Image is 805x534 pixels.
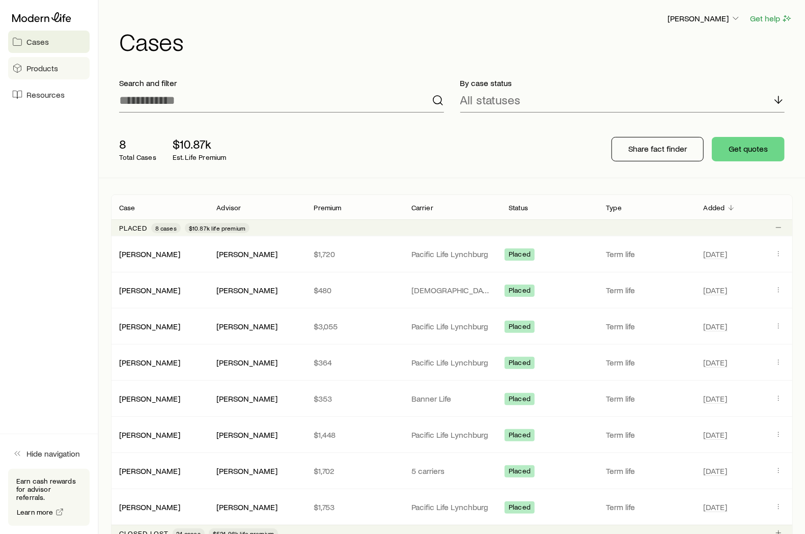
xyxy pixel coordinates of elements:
a: [PERSON_NAME] [119,321,180,331]
span: Placed [509,358,531,369]
p: $480 [314,285,395,295]
span: [DATE] [704,502,728,512]
span: $10.87k life premium [189,224,245,232]
p: $10.87k [173,137,227,151]
p: 8 [119,137,156,151]
div: [PERSON_NAME] [216,321,277,332]
p: Term life [606,249,687,259]
span: 8 cases [155,224,177,232]
p: Term life [606,321,687,331]
p: Share fact finder [628,144,687,154]
div: [PERSON_NAME] [216,394,277,404]
span: Resources [26,90,65,100]
p: By case status [460,78,785,88]
p: Est. Life Premium [173,153,227,161]
a: [PERSON_NAME] [119,466,180,475]
a: [PERSON_NAME] [119,249,180,259]
div: [PERSON_NAME] [119,249,180,260]
div: [PERSON_NAME] [119,430,180,440]
div: [PERSON_NAME] [216,430,277,440]
p: Term life [606,357,687,368]
div: [PERSON_NAME] [119,394,180,404]
p: [PERSON_NAME] [668,13,741,23]
a: Products [8,57,90,79]
button: Share fact finder [612,137,704,161]
p: Pacific Life Lynchburg [411,430,492,440]
a: Resources [8,83,90,106]
div: [PERSON_NAME] [119,466,180,476]
a: [PERSON_NAME] [119,285,180,295]
div: [PERSON_NAME] [216,249,277,260]
p: Pacific Life Lynchburg [411,357,492,368]
p: Term life [606,466,687,476]
h1: Cases [119,29,793,53]
p: Term life [606,502,687,512]
span: [DATE] [704,321,728,331]
span: [DATE] [704,249,728,259]
span: Products [26,63,58,73]
p: Advisor [216,204,241,212]
p: $1,720 [314,249,395,259]
p: Case [119,204,135,212]
p: Status [509,204,528,212]
p: $3,055 [314,321,395,331]
p: Pacific Life Lynchburg [411,249,492,259]
div: [PERSON_NAME] [216,502,277,513]
p: $1,753 [314,502,395,512]
span: [DATE] [704,357,728,368]
button: Get quotes [712,137,785,161]
div: [PERSON_NAME] [119,285,180,296]
p: Term life [606,394,687,404]
a: [PERSON_NAME] [119,357,180,367]
p: Banner Life [411,394,492,404]
button: [PERSON_NAME] [667,13,741,25]
div: [PERSON_NAME] [119,321,180,332]
span: Hide navigation [26,448,80,459]
span: Placed [509,431,531,441]
span: [DATE] [704,430,728,440]
div: [PERSON_NAME] [119,502,180,513]
div: [PERSON_NAME] [216,466,277,476]
p: Premium [314,204,342,212]
p: 5 carriers [411,466,492,476]
span: Placed [509,467,531,477]
span: Placed [509,395,531,405]
p: Term life [606,430,687,440]
p: All statuses [460,93,521,107]
p: Carrier [411,204,433,212]
div: [PERSON_NAME] [216,285,277,296]
span: Placed [509,322,531,333]
button: Get help [750,13,793,24]
p: $1,702 [314,466,395,476]
p: Added [704,204,725,212]
span: Placed [509,286,531,297]
div: Earn cash rewards for advisor referrals.Learn more [8,469,90,526]
span: [DATE] [704,285,728,295]
p: Placed [119,224,147,232]
span: [DATE] [704,394,728,404]
p: $353 [314,394,395,404]
span: Placed [509,503,531,514]
p: Pacific Life Lynchburg [411,502,492,512]
a: Cases [8,31,90,53]
p: [DEMOGRAPHIC_DATA] General [411,285,492,295]
div: [PERSON_NAME] [119,357,180,368]
a: [PERSON_NAME] [119,394,180,403]
p: $364 [314,357,395,368]
a: [PERSON_NAME] [119,430,180,439]
p: Pacific Life Lynchburg [411,321,492,331]
span: Placed [509,250,531,261]
span: [DATE] [704,466,728,476]
p: Term life [606,285,687,295]
a: [PERSON_NAME] [119,502,180,512]
p: Search and filter [119,78,444,88]
span: Cases [26,37,49,47]
p: Type [606,204,622,212]
button: Hide navigation [8,442,90,465]
p: $1,448 [314,430,395,440]
p: Total Cases [119,153,156,161]
span: Learn more [17,509,53,516]
p: Earn cash rewards for advisor referrals. [16,477,81,501]
div: [PERSON_NAME] [216,357,277,368]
